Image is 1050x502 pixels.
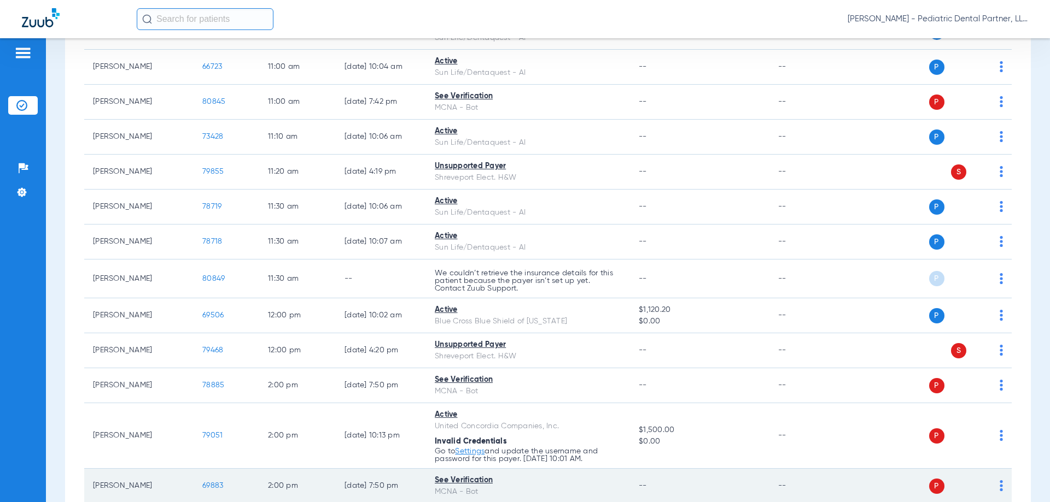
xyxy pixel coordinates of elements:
[1000,96,1003,107] img: group-dot-blue.svg
[259,403,336,469] td: 2:00 PM
[202,63,222,70] span: 66723
[336,403,426,469] td: [DATE] 10:13 PM
[202,133,223,140] span: 73428
[951,343,966,358] span: S
[639,346,647,354] span: --
[259,368,336,403] td: 2:00 PM
[639,436,760,447] span: $0.00
[435,386,621,397] div: MCNA - Bot
[639,424,760,436] span: $1,500.00
[769,225,843,259] td: --
[336,225,426,259] td: [DATE] 10:07 AM
[435,486,621,498] div: MCNA - Bot
[137,8,273,30] input: Search for patients
[259,333,336,368] td: 12:00 PM
[22,8,60,27] img: Zuub Logo
[769,120,843,155] td: --
[435,67,621,79] div: Sun Life/Dentaquest - AI
[259,85,336,120] td: 11:00 AM
[336,155,426,190] td: [DATE] 4:19 PM
[84,190,194,225] td: [PERSON_NAME]
[336,85,426,120] td: [DATE] 7:42 PM
[639,238,647,245] span: --
[639,133,647,140] span: --
[84,403,194,469] td: [PERSON_NAME]
[995,450,1050,502] iframe: Chat Widget
[769,333,843,368] td: --
[639,381,647,389] span: --
[259,259,336,298] td: 11:30 AM
[84,120,194,155] td: [PERSON_NAME]
[435,421,621,432] div: United Concordia Companies, Inc.
[929,129,944,145] span: P
[14,46,32,60] img: hamburger-icon
[769,298,843,333] td: --
[202,432,223,439] span: 79051
[1000,430,1003,441] img: group-dot-blue.svg
[435,207,621,218] div: Sun Life/Dentaquest - AI
[435,231,621,242] div: Active
[435,161,621,172] div: Unsupported Payer
[929,95,944,110] span: P
[259,225,336,259] td: 11:30 AM
[202,203,221,210] span: 78719
[435,137,621,149] div: Sun Life/Dentaquest - AI
[259,120,336,155] td: 11:10 AM
[848,14,1028,25] span: [PERSON_NAME] - Pediatric Dental Partner, LLP
[84,368,194,403] td: [PERSON_NAME]
[435,351,621,362] div: Shreveport Elect. H&W
[929,271,944,286] span: P
[769,155,843,190] td: --
[435,172,621,184] div: Shreveport Elect. H&W
[435,339,621,351] div: Unsupported Payer
[1000,236,1003,247] img: group-dot-blue.svg
[435,438,507,445] span: Invalid Credentials
[435,409,621,421] div: Active
[929,428,944,444] span: P
[202,275,225,282] span: 80849
[1000,201,1003,212] img: group-dot-blue.svg
[769,85,843,120] td: --
[769,403,843,469] td: --
[259,298,336,333] td: 12:00 PM
[336,298,426,333] td: [DATE] 10:02 AM
[435,242,621,253] div: Sun Life/Dentaquest - AI
[1000,166,1003,177] img: group-dot-blue.svg
[84,50,194,85] td: [PERSON_NAME]
[639,203,647,210] span: --
[336,259,426,298] td: --
[202,482,223,489] span: 69883
[929,199,944,215] span: P
[951,164,966,180] span: S
[435,269,621,292] p: We couldn’t retrieve the insurance details for this patient because the payer isn’t set up yet. C...
[639,304,760,316] span: $1,120.20
[1000,380,1003,391] img: group-dot-blue.svg
[435,447,621,463] p: Go to and update the username and password for this payer. [DATE] 10:01 AM.
[202,238,222,245] span: 78718
[639,482,647,489] span: --
[435,91,621,102] div: See Verification
[929,479,944,494] span: P
[769,190,843,225] td: --
[769,259,843,298] td: --
[639,98,647,105] span: --
[202,311,224,319] span: 69506
[1000,345,1003,356] img: group-dot-blue.svg
[336,190,426,225] td: [DATE] 10:06 AM
[639,316,760,327] span: $0.00
[639,275,647,282] span: --
[639,168,647,175] span: --
[1000,131,1003,142] img: group-dot-blue.svg
[202,381,224,389] span: 78885
[259,50,336,85] td: 11:00 AM
[84,298,194,333] td: [PERSON_NAME]
[929,308,944,323] span: P
[202,98,225,105] span: 80845
[1000,61,1003,72] img: group-dot-blue.svg
[929,234,944,250] span: P
[336,333,426,368] td: [DATE] 4:20 PM
[929,378,944,393] span: P
[202,346,223,354] span: 79468
[84,225,194,259] td: [PERSON_NAME]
